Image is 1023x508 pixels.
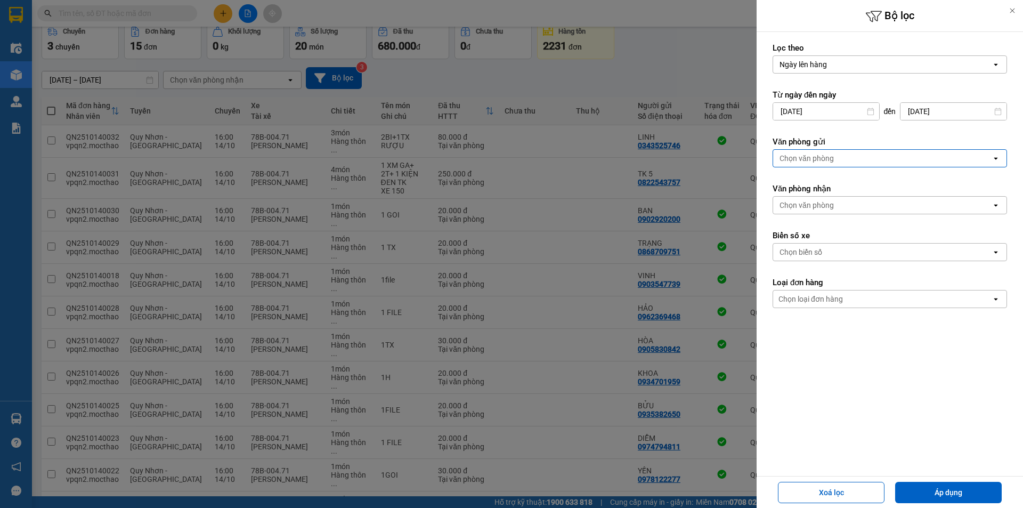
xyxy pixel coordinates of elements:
[992,248,1000,256] svg: open
[773,103,879,120] input: Select a date.
[757,8,1023,25] h6: Bộ lọc
[773,136,1007,147] label: Văn phòng gửi
[780,153,834,164] div: Chọn văn phòng
[773,90,1007,100] label: Từ ngày đến ngày
[780,200,834,211] div: Chọn văn phòng
[992,154,1000,163] svg: open
[773,277,1007,288] label: Loại đơn hàng
[884,106,896,117] span: đến
[773,230,1007,241] label: Biển số xe
[780,247,822,257] div: Chọn biển số
[900,103,1006,120] input: Select a date.
[778,294,843,304] div: Chọn loại đơn hàng
[780,59,827,70] div: Ngày lên hàng
[778,482,884,503] button: Xoá lọc
[773,43,1007,53] label: Lọc theo
[992,295,1000,303] svg: open
[773,183,1007,194] label: Văn phòng nhận
[895,482,1002,503] button: Áp dụng
[992,60,1000,69] svg: open
[992,201,1000,209] svg: open
[828,59,829,70] input: Selected Ngày lên hàng.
